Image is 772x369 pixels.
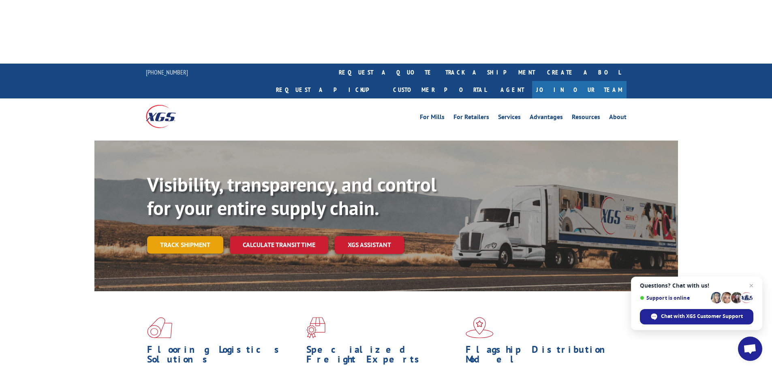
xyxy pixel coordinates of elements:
[147,317,172,338] img: xgs-icon-total-supply-chain-intelligence-red
[333,64,439,81] a: request a quote
[147,345,300,368] h1: Flooring Logistics Solutions
[453,114,489,123] a: For Retailers
[439,64,541,81] a: track a shipment
[572,114,600,123] a: Resources
[147,236,223,253] a: Track shipment
[147,172,436,220] b: Visibility, transparency, and control for your entire supply chain.
[738,337,762,361] a: Open chat
[230,236,328,254] a: Calculate transit time
[640,295,708,301] span: Support is online
[466,317,494,338] img: xgs-icon-flagship-distribution-model-red
[541,64,627,81] a: Create a BOL
[498,114,521,123] a: Services
[640,282,753,289] span: Questions? Chat with us!
[661,313,743,320] span: Chat with XGS Customer Support
[640,309,753,324] span: Chat with XGS Customer Support
[609,114,627,123] a: About
[492,81,532,98] a: Agent
[270,81,387,98] a: Request a pickup
[306,317,325,338] img: xgs-icon-focused-on-flooring-red
[530,114,563,123] a: Advantages
[466,345,619,368] h1: Flagship Distribution Model
[532,81,627,98] a: Join Our Team
[146,68,188,76] a: [PHONE_NUMBER]
[420,114,445,123] a: For Mills
[387,81,492,98] a: Customer Portal
[335,236,404,254] a: XGS ASSISTANT
[306,345,460,368] h1: Specialized Freight Experts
